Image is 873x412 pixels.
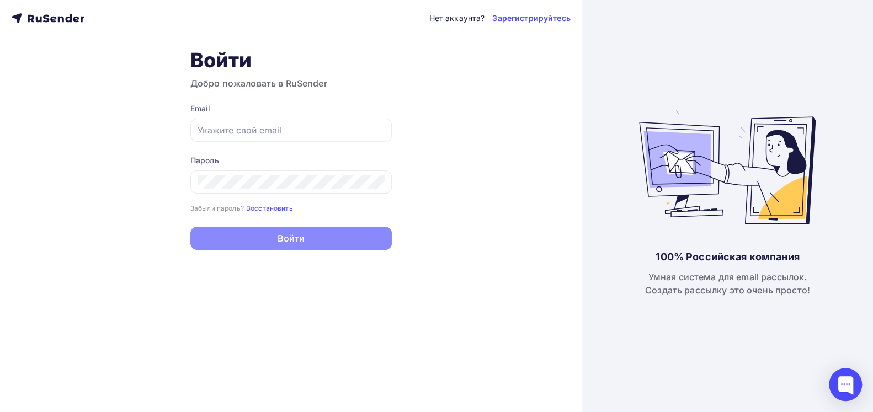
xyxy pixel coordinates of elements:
small: Забыли пароль? [190,204,244,212]
small: Восстановить [246,204,293,212]
div: Пароль [190,155,392,166]
div: Умная система для email рассылок. Создать рассылку это очень просто! [645,270,810,297]
a: Зарегистрируйтесь [492,13,570,24]
a: Восстановить [246,203,293,212]
h1: Войти [190,48,392,72]
div: Нет аккаунта? [429,13,485,24]
div: Email [190,103,392,114]
div: 100% Российская компания [656,250,799,264]
h3: Добро пожаловать в RuSender [190,77,392,90]
input: Укажите свой email [198,124,385,137]
button: Войти [190,227,392,250]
